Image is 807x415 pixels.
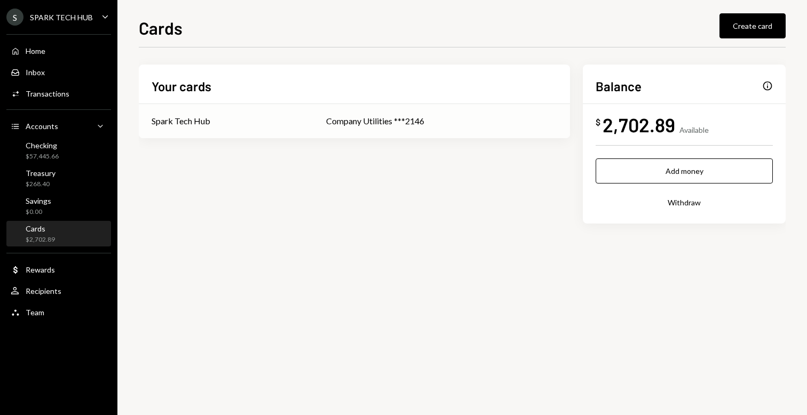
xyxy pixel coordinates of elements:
[6,165,111,191] a: Treasury$268.40
[26,308,44,317] div: Team
[596,77,642,95] h2: Balance
[679,125,709,134] div: Available
[6,84,111,103] a: Transactions
[603,113,675,137] div: 2,702.89
[26,224,55,233] div: Cards
[719,13,786,38] button: Create card
[6,221,111,246] a: Cards$2,702.89
[6,9,23,26] div: S
[596,190,773,215] button: Withdraw
[6,302,111,322] a: Team
[6,138,111,163] a: Checking$57,445.66
[26,265,55,274] div: Rewards
[26,286,61,296] div: Recipients
[26,169,56,178] div: Treasury
[596,158,773,183] button: Add money
[326,115,557,127] div: Company Utilities ***2146
[26,89,69,98] div: Transactions
[6,116,111,135] a: Accounts
[6,62,111,82] a: Inbox
[6,193,111,219] a: Savings$0.00
[26,46,45,55] div: Home
[26,122,58,131] div: Accounts
[6,41,111,60] a: Home
[26,235,55,244] div: $2,702.89
[26,152,59,161] div: $57,445.66
[596,117,600,127] div: $
[30,13,93,22] div: SPARK TECH HUB
[6,281,111,300] a: Recipients
[6,260,111,279] a: Rewards
[139,17,183,38] h1: Cards
[26,68,45,77] div: Inbox
[152,77,211,95] h2: Your cards
[26,180,56,189] div: $268.40
[152,115,210,127] div: Spark Tech Hub
[26,141,59,150] div: Checking
[26,207,51,217] div: $0.00
[26,196,51,205] div: Savings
